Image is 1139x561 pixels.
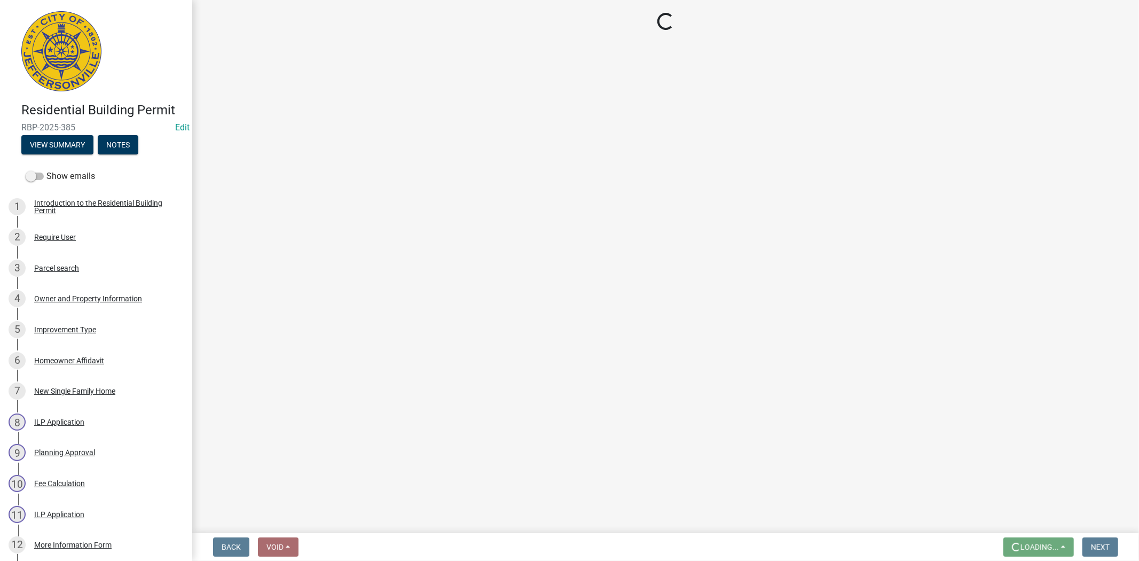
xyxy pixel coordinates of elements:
div: Fee Calculation [34,480,85,487]
button: Back [213,537,249,557]
div: ILP Application [34,418,84,426]
span: Loading... [1020,543,1059,551]
span: Void [266,543,284,551]
label: Show emails [26,170,95,183]
div: Planning Approval [34,449,95,456]
div: 2 [9,229,26,246]
div: Introduction to the Residential Building Permit [34,199,175,214]
div: 10 [9,475,26,492]
div: Require User [34,233,76,241]
button: Next [1082,537,1118,557]
span: Back [222,543,241,551]
a: Edit [175,122,190,133]
wm-modal-confirm: Edit Application Number [175,122,190,133]
div: Improvement Type [34,326,96,333]
wm-modal-confirm: Summary [21,141,93,150]
img: City of Jeffersonville, Indiana [21,11,101,91]
div: 5 [9,321,26,338]
div: 8 [9,414,26,431]
div: Homeowner Affidavit [34,357,104,364]
div: 9 [9,444,26,461]
div: 6 [9,352,26,369]
div: New Single Family Home [34,387,115,395]
span: Next [1091,543,1110,551]
button: Loading... [1003,537,1074,557]
div: Owner and Property Information [34,295,142,302]
button: Notes [98,135,138,154]
div: More Information Form [34,541,112,549]
div: 4 [9,290,26,307]
div: 3 [9,260,26,277]
div: 7 [9,383,26,400]
div: 11 [9,506,26,523]
wm-modal-confirm: Notes [98,141,138,150]
h4: Residential Building Permit [21,103,184,118]
button: Void [258,537,299,557]
div: 1 [9,198,26,215]
button: View Summary [21,135,93,154]
div: Parcel search [34,264,79,272]
div: 12 [9,536,26,554]
div: ILP Application [34,511,84,518]
span: RBP-2025-385 [21,122,171,133]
